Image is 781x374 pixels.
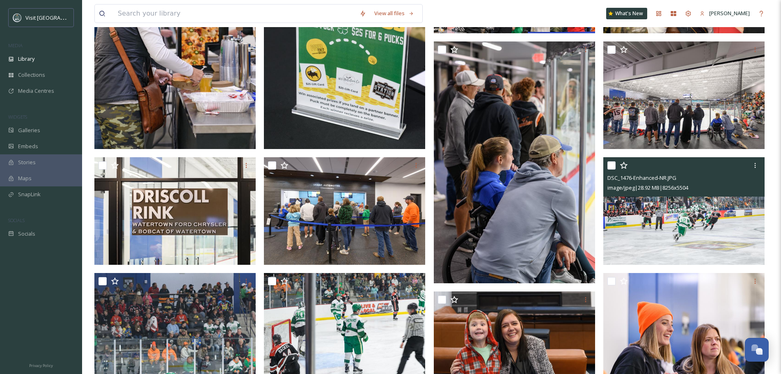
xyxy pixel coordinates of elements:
img: JWS_7350-Enhanced-NR.JPG [264,157,425,265]
span: WIDGETS [8,114,27,120]
span: Stories [18,158,36,166]
a: [PERSON_NAME] [696,5,754,21]
span: Maps [18,174,32,182]
span: DSC_1476-Enhanced-NR.JPG [607,174,676,181]
span: Media Centres [18,87,54,95]
img: JWS_7358-Enhanced-NR.JPG [603,41,765,149]
a: Privacy Policy [29,360,53,370]
a: View all files [370,5,418,21]
span: SOCIALS [8,217,25,223]
img: DSC_1476-Enhanced-NR.JPG [603,157,765,265]
img: DSC_1455-Enhanced-NR.JPG [94,157,256,265]
span: Socials [18,230,35,238]
input: Search your library [114,5,355,23]
span: Visit [GEOGRAPHIC_DATA] [25,14,89,21]
span: Library [18,55,34,63]
span: Galleries [18,126,40,134]
span: Privacy Policy [29,363,53,368]
img: watertown-convention-and-visitors-bureau.jpg [13,14,21,22]
a: What's New [606,8,647,19]
span: image/jpeg | 28.92 MB | 8256 x 5504 [607,184,688,191]
span: Collections [18,71,45,79]
span: Embeds [18,142,38,150]
span: MEDIA [8,42,23,48]
button: Open Chat [745,338,769,362]
img: DSC_1486-Enhanced-NR.JPG [434,41,595,284]
span: [PERSON_NAME] [709,9,750,17]
span: SnapLink [18,190,41,198]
